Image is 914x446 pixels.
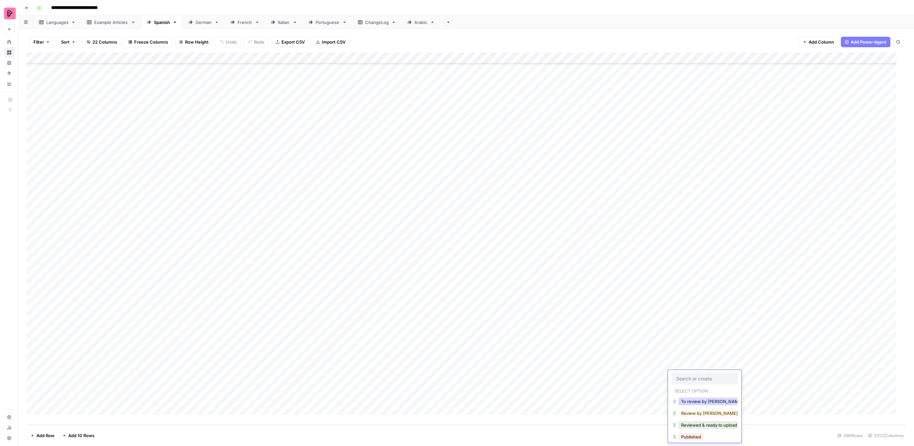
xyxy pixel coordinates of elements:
div: Languages [46,19,69,26]
button: Published [678,433,704,441]
a: Settings [4,412,14,422]
button: Filter [29,37,54,47]
span: Add 10 Rows [68,432,94,439]
button: Add Row [27,430,58,441]
div: To review by [PERSON_NAME] [672,396,737,408]
div: Spanish [154,19,170,26]
a: Spanish [141,16,183,29]
span: Export CSV [281,39,305,45]
button: To review by [PERSON_NAME] [678,397,745,405]
span: Filter [33,39,44,45]
div: ChangeLog [365,19,389,26]
button: Workspace: Preply [4,5,14,22]
div: Arabic [414,19,427,26]
button: Redo [244,37,269,47]
button: Undo [216,37,241,47]
button: Import CSV [312,37,350,47]
div: 486 Rows [835,430,865,441]
a: Arabic [402,16,440,29]
a: Portuguese [303,16,352,29]
span: Freeze Columns [134,39,168,45]
a: Browse [4,47,14,58]
a: French [225,16,265,29]
div: German [196,19,212,26]
a: Your Data [4,79,14,89]
a: Usage [4,422,14,433]
div: 21/22 Columns [865,430,906,441]
button: Help + Support [4,433,14,443]
span: 22 Columns [93,39,117,45]
div: French [238,19,252,26]
a: Italian [265,16,303,29]
p: Select option [672,386,711,394]
span: Redo [254,39,264,45]
input: Search or create [676,375,733,381]
div: Portuguese [316,19,340,26]
span: Row Height [185,39,209,45]
div: Published [672,432,737,443]
img: Preply Logo [4,8,16,19]
button: Reviewed & ready to upload [678,421,740,429]
button: Freeze Columns [124,37,172,47]
div: Example Articles [94,19,128,26]
a: Home [4,37,14,47]
span: Add Power Agent [851,39,886,45]
a: Insights [4,58,14,68]
div: Reviewed & ready to upload [672,420,737,432]
button: Sort [57,37,80,47]
a: Languages [33,16,81,29]
a: Opportunities [4,68,14,79]
span: Undo [226,39,237,45]
div: Review by [PERSON_NAME] in progress [672,408,737,420]
a: Example Articles [81,16,141,29]
a: ChangeLog [352,16,402,29]
span: Sort [61,39,70,45]
a: German [183,16,225,29]
button: Row Height [175,37,213,47]
button: Add Column [799,37,838,47]
button: Export CSV [271,37,309,47]
button: Review by [PERSON_NAME] in progress [678,409,764,417]
button: Add Power Agent [841,37,890,47]
span: Add Column [809,39,834,45]
button: Add 10 Rows [58,430,98,441]
span: Add Row [36,432,54,439]
div: Italian [278,19,290,26]
button: 22 Columns [82,37,121,47]
span: Import CSV [322,39,345,45]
